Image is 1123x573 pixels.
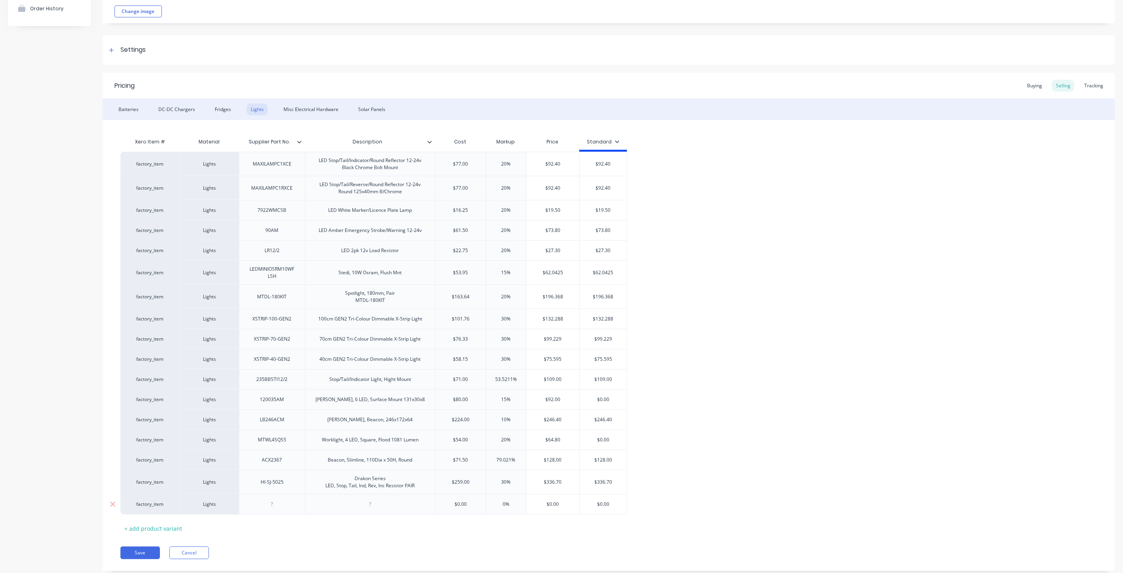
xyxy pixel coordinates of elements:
[580,221,627,240] div: $73.80
[580,494,627,514] div: $0.00
[120,152,627,176] div: factory_itemLightsMAXILAMPC1XCELED Stop/Tail/Indicator/Round Reflector 12-24v Black Chrome Bolt M...
[526,349,579,369] div: $75.595
[436,450,486,470] div: $71.50
[322,455,419,465] div: Beacon, Slimline, 110Dia x 50H, Round
[128,185,172,192] div: factory_item
[180,260,239,285] div: Lights
[128,269,172,276] div: factory_item
[252,477,292,487] div: HI-SJ-5025
[436,287,486,307] div: $163.64
[239,134,305,150] div: Supplier Part No.
[486,410,526,430] div: 10%
[436,200,486,220] div: $16.25
[354,104,389,115] div: Solar Panels
[526,390,579,409] div: $92.00
[322,205,419,215] div: LED White Marker/Licence Plate Lamp
[315,435,425,445] div: Worklight, 4 LED, Square, Flood 1081 Lumen
[120,547,160,559] button: Save
[486,369,526,389] div: 53.5211%
[486,200,526,220] div: 20%
[312,225,428,236] div: LED Amber Emergency Strobe/Warning 12-24v
[120,522,186,535] div: + add product variant
[526,410,579,430] div: $246.40
[486,178,526,198] div: 20%
[239,132,300,152] div: Supplier Part No.
[587,138,620,145] div: Standard
[120,430,627,450] div: factory_itemLightsMTWL4SQS5Worklight, 4 LED, Square, Flood 1081 Lumen$54.0020%$64.80$0.00
[280,104,342,115] div: Misc Electrical Hardware
[526,263,579,283] div: $62.0425
[180,329,239,349] div: Lights
[180,450,239,470] div: Lights
[312,314,428,324] div: 100cm GEN2 Tri-Colour Dimmable X-Strip Light
[314,334,427,344] div: 70cm GEN2 Tri-Colour Dimmable X-Strip Light
[120,260,627,285] div: factory_itemLightsLEDMINIOSRM10WFLSHStedi, 10W Osram, Flush Mnt$53.9515%$62.0425$62.0425
[120,176,627,200] div: factory_itemLightsMAXILAMPC1RXCELED Stop/Tail/Reverse/Round Reflector 12-24v Round 125x40mm B/Chr...
[486,430,526,450] div: 20%
[180,389,239,409] div: Lights
[252,245,292,256] div: LR12/2
[323,374,417,385] div: Stop/Tail/Indicator Light, Hight Mount
[580,154,627,174] div: $92.40
[308,179,432,197] div: LED Stop/Tail/Reverse/Round Reflector 12-24v Round 125x40mm B/Chrome
[435,134,486,150] div: Cost
[120,389,627,409] div: factory_itemLights120035AM[PERSON_NAME], 6 LED, Surface Mount 131x30x8$80.0015%$92.00$0.00
[128,436,172,443] div: factory_item
[436,349,486,369] div: $58.15
[309,394,431,405] div: [PERSON_NAME], 6 LED, Surface Mount 131x30x8
[120,220,627,240] div: factory_itemLights90AMLED Amber Emergency Strobe/Warning 12-24v$61.5020%$73.80$73.80
[580,287,627,307] div: $196.368
[180,430,239,450] div: Lights
[246,314,298,324] div: XSTRIP-100-GEN2
[305,132,430,152] div: Description
[120,285,627,309] div: factory_itemLightsMTDL-180KITSpotlight, 180mm, Pair MTDL-180KIT$163.6420%$196.368$196.368
[526,329,579,349] div: $99.229
[436,221,486,240] div: $61.50
[321,415,419,425] div: [PERSON_NAME], Beacon, 246x172x64
[436,263,486,283] div: $53.95
[180,369,239,389] div: Lights
[526,134,579,150] div: Price
[252,435,293,445] div: MTWL4SQS5
[128,227,172,234] div: factory_item
[120,470,627,494] div: factory_itemLightsHI-SJ-5025Drakon Series LED, Stop, Tail, Ind, Rev, Inc Resistor PAIR$259.0030%$...
[526,200,579,220] div: $19.50
[486,494,526,514] div: 0%
[252,455,292,465] div: ACX2367
[526,221,579,240] div: $73.80
[250,374,294,385] div: 235BBSTI12/2
[180,494,239,515] div: Lights
[180,309,239,329] div: Lights
[115,104,143,115] div: Batteries
[154,104,199,115] div: DC-DC Chargers
[436,309,486,329] div: $101.76
[526,472,579,492] div: $336.70
[486,287,526,307] div: 20%
[580,349,627,369] div: $75.595
[245,183,299,193] div: MAXILAMPC1RXCE
[120,450,627,470] div: factory_itemLightsACX2367Beacon, Slimline, 110Dia x 50H, Round$71.5079.021%$128.00$128.00
[526,241,579,260] div: $27.30
[242,264,302,281] div: LEDMINIOSRM10WFLSH
[580,200,627,220] div: $19.50
[180,152,239,176] div: Lights
[128,396,172,403] div: factory_item
[180,134,239,150] div: Material
[314,354,427,364] div: 40cm GEN2 Tri-Colour Dimmable X-Strip Light
[180,409,239,430] div: Lights
[180,220,239,240] div: Lights
[128,416,172,423] div: factory_item
[211,104,235,115] div: Fridges
[486,221,526,240] div: 20%
[128,501,172,508] div: factory_item
[436,369,486,389] div: $71.00
[580,450,627,470] div: $128.00
[436,430,486,450] div: $54.00
[120,494,627,515] div: factory_itemLights$0.000%$0.00$0.00
[120,200,627,220] div: factory_itemLights7922WMCSBLED White Marker/Licence Plate Lamp$16.2520%$19.50$19.50
[580,263,627,283] div: $62.0425
[128,479,172,486] div: factory_item
[580,329,627,349] div: $99.229
[486,329,526,349] div: 30%
[486,134,526,150] div: Markup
